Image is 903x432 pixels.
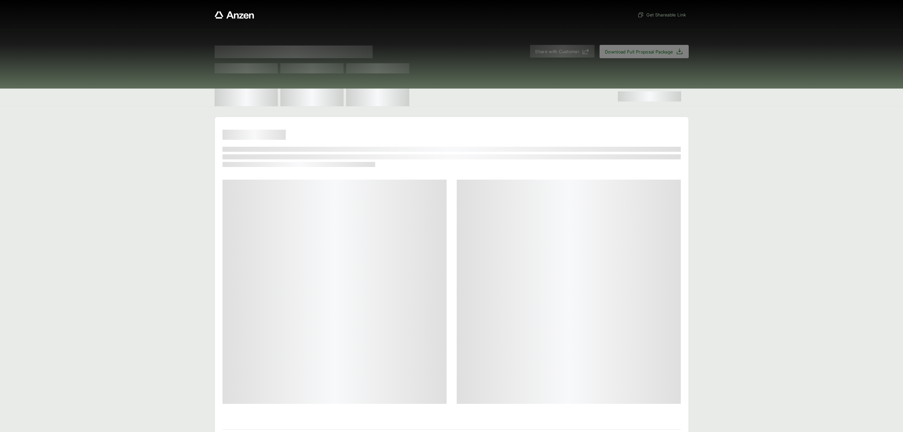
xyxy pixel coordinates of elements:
span: Share with Customer [535,48,579,55]
span: Get Shareable Link [638,11,686,18]
span: Proposal for [215,46,373,58]
button: Get Shareable Link [635,9,688,21]
span: Test [280,63,344,73]
span: Test [215,63,278,73]
a: Anzen website [215,11,254,19]
span: Test [346,63,409,73]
